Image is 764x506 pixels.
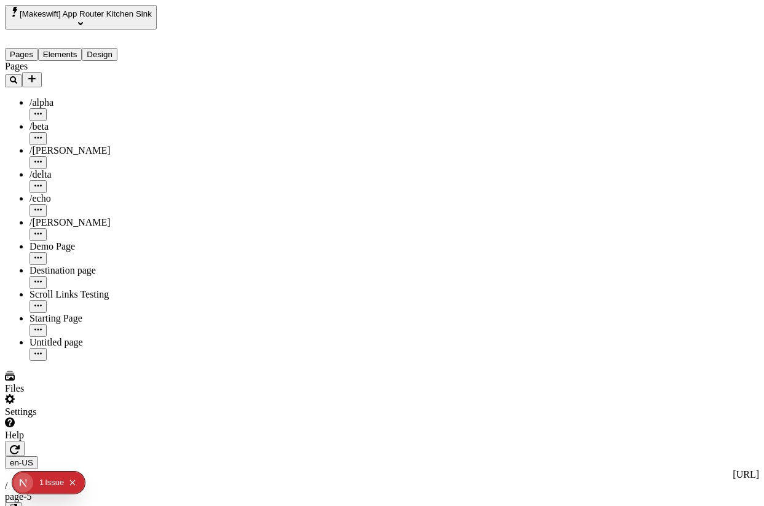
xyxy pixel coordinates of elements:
button: Open locale picker [5,456,38,469]
div: Settings [5,406,175,417]
div: Untitled page [30,337,175,348]
div: /delta [30,169,175,180]
button: Select site [5,5,157,30]
div: /[PERSON_NAME] [30,145,175,156]
div: Files [5,383,175,394]
div: / [5,480,759,491]
div: Pages [5,61,175,72]
button: Pages [5,48,38,61]
button: Elements [38,48,82,61]
button: Design [82,48,117,61]
div: Starting Page [30,313,175,324]
div: Scroll Links Testing [30,289,175,300]
div: /[PERSON_NAME] [30,217,175,228]
div: /echo [30,193,175,204]
div: Help [5,430,175,441]
div: /alpha [30,97,175,108]
div: page-5 [5,491,759,502]
div: Destination page [30,265,175,276]
div: /beta [30,121,175,132]
button: Add new [22,72,42,87]
div: Demo Page [30,241,175,252]
span: [Makeswift] App Router Kitchen Sink [20,9,152,18]
span: en-US [10,458,33,467]
div: [URL] [5,469,759,480]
